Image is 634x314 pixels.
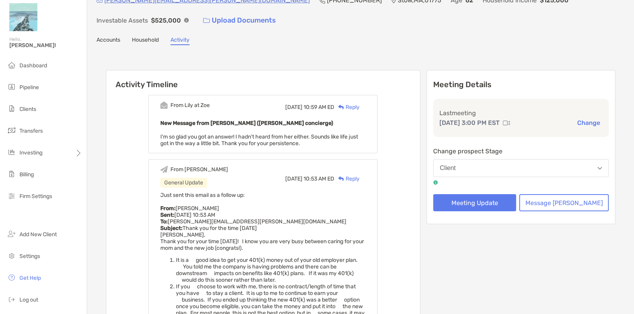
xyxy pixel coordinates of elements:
span: Add New Client [19,231,57,238]
img: communication type [503,120,510,126]
a: Upload Documents [198,12,281,29]
div: General Update [160,178,207,188]
img: dashboard icon [7,60,16,70]
img: Reply icon [338,105,344,110]
img: tooltip [433,180,438,185]
img: Reply icon [338,176,344,181]
img: pipeline icon [7,82,16,91]
div: From [PERSON_NAME] [170,166,228,173]
img: Event icon [160,102,168,109]
span: [DATE] [285,104,302,111]
p: $525,000 [151,16,181,25]
button: Client [433,159,609,177]
div: Reply [334,103,360,111]
img: firm-settings icon [7,191,16,200]
strong: To: [160,218,168,225]
span: [PERSON_NAME]! [9,42,82,49]
button: Change [575,119,602,127]
p: Last meeting [439,108,602,118]
img: Zoe Logo [9,3,37,31]
span: Investing [19,149,42,156]
span: Firm Settings [19,193,52,200]
p: Investable Assets [97,16,148,25]
li: It is a good idea to get your 401(k) money out of your old employer plan. You told me the company... [176,257,365,283]
span: Get Help [19,275,41,281]
strong: Subject: [160,225,183,232]
span: Clients [19,106,36,112]
strong: From: [160,205,176,212]
a: Accounts [97,37,120,45]
img: get-help icon [7,273,16,282]
span: Transfers [19,128,43,134]
img: add_new_client icon [7,229,16,239]
img: logout icon [7,295,16,304]
span: 10:59 AM ED [304,104,334,111]
b: New Message from [PERSON_NAME] ([PERSON_NAME] concierge) [160,120,333,126]
span: [DATE] [285,175,302,182]
span: 10:53 AM ED [304,175,334,182]
img: investing icon [7,147,16,157]
span: Pipeline [19,84,39,91]
a: Household [132,37,159,45]
img: button icon [203,18,210,23]
a: Activity [170,37,190,45]
img: settings icon [7,251,16,260]
img: billing icon [7,169,16,179]
div: Client [440,165,456,172]
img: clients icon [7,104,16,113]
img: Event icon [160,166,168,173]
div: Reply [334,175,360,183]
p: Meeting Details [433,80,609,89]
strong: Sent: [160,212,174,218]
div: From Lily at Zoe [170,102,210,109]
img: Open dropdown arrow [597,167,602,170]
button: Meeting Update [433,194,516,211]
span: I'm so glad you got an answer! I hadn't heard from her either. Sounds like life just got in the w... [160,133,358,147]
span: Log out [19,296,38,303]
img: Info Icon [184,18,189,23]
button: Message [PERSON_NAME] [519,194,609,211]
p: [DATE] 3:00 PM EST [439,118,500,128]
span: Dashboard [19,62,47,69]
h6: Activity Timeline [106,70,420,89]
span: Settings [19,253,40,260]
p: Change prospect Stage [433,146,609,156]
span: Billing [19,171,34,178]
img: transfers icon [7,126,16,135]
